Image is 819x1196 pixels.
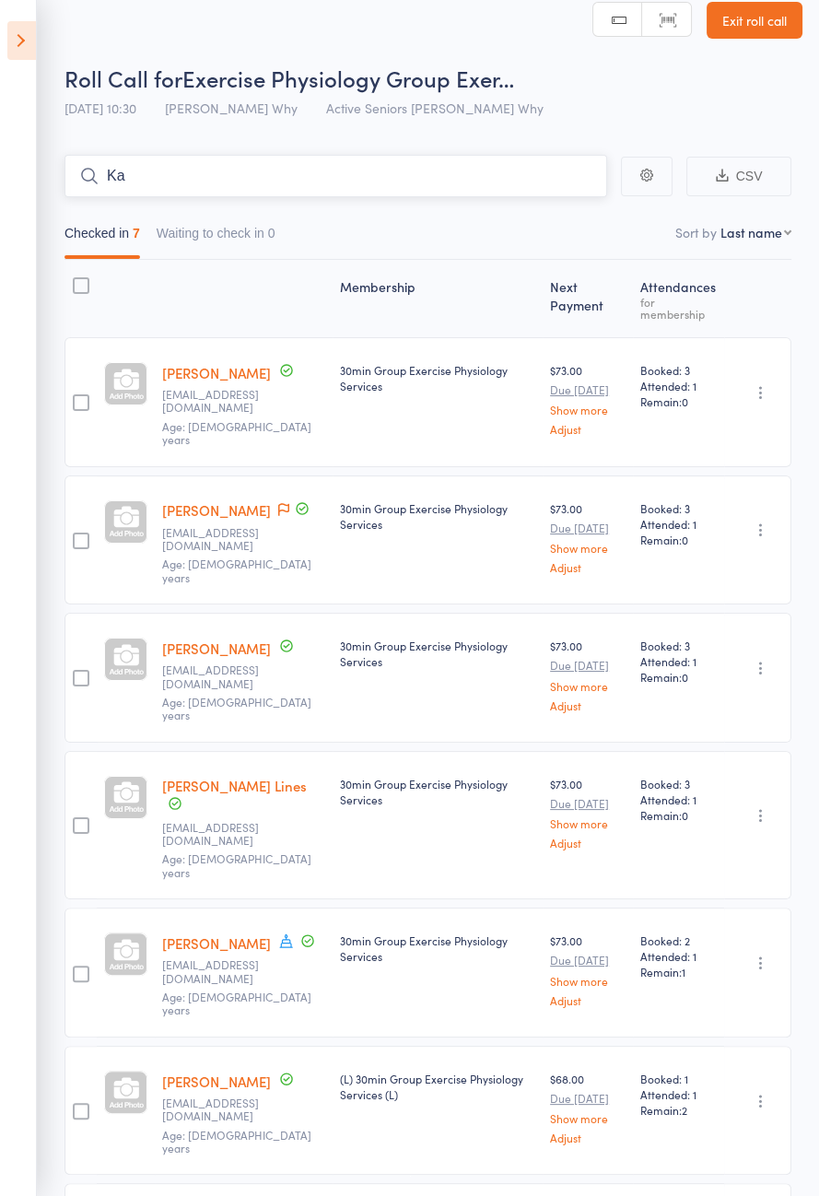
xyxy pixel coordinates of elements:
a: Show more [550,542,625,554]
span: Age: [DEMOGRAPHIC_DATA] years [162,989,311,1017]
div: 30min Group Exercise Physiology Services [340,638,535,669]
span: Age: [DEMOGRAPHIC_DATA] years [162,556,311,584]
div: (L) 30min Group Exercise Physiology Services (L) [340,1071,535,1102]
small: ricklewis1946@gmail.com [162,663,282,690]
span: Remain: [640,1102,717,1118]
a: Show more [550,975,625,987]
div: $73.00 [550,500,625,573]
small: Due [DATE] [550,522,625,534]
label: Sort by [675,223,717,241]
button: Checked in7 [64,217,140,259]
a: Show more [550,817,625,829]
span: Booked: 3 [640,776,717,791]
span: Remain: [640,807,717,823]
span: Remain: [640,393,717,409]
span: Booked: 3 [640,500,717,516]
a: [PERSON_NAME] [162,639,271,658]
span: 2 [682,1102,687,1118]
small: Due [DATE] [550,954,625,967]
span: Booked: 3 [640,638,717,653]
small: lorsa@ymail.com [162,958,282,985]
a: Adjust [550,837,625,849]
div: $73.00 [550,776,625,849]
a: [PERSON_NAME] [162,500,271,520]
span: Booked: 3 [640,362,717,378]
span: Age: [DEMOGRAPHIC_DATA] years [162,1127,311,1155]
small: Due [DATE] [550,797,625,810]
a: [PERSON_NAME] [162,1072,271,1091]
button: CSV [686,157,791,196]
span: Booked: 1 [640,1071,717,1086]
div: Atten­dances [633,268,724,329]
div: for membership [640,296,717,320]
div: Membership [333,268,543,329]
div: 30min Group Exercise Physiology Services [340,932,535,964]
a: Show more [550,1112,625,1124]
small: Due [DATE] [550,659,625,672]
small: Due [DATE] [550,1092,625,1105]
div: Last name [720,223,782,241]
span: Roll Call for [64,63,182,93]
span: Age: [DEMOGRAPHIC_DATA] years [162,694,311,722]
a: Adjust [550,1132,625,1143]
small: Due [DATE] [550,383,625,396]
span: 1 [682,964,685,979]
span: Attended: 1 [640,653,717,669]
div: $73.00 [550,932,625,1005]
span: 0 [682,807,688,823]
span: Remain: [640,669,717,685]
div: 7 [133,226,140,240]
small: kayelines@tpg.com.au [162,821,282,848]
small: monicarourke11@gmail.com [162,1096,282,1123]
span: Attended: 1 [640,791,717,807]
span: Exercise Physiology Group Exer… [182,63,514,93]
div: 0 [268,226,275,240]
a: Adjust [550,994,625,1006]
div: 30min Group Exercise Physiology Services [340,362,535,393]
span: Active Seniors [PERSON_NAME] Why [326,99,544,117]
div: $73.00 [550,638,625,710]
a: Exit roll call [707,2,802,39]
a: Adjust [550,561,625,573]
span: Attended: 1 [640,516,717,532]
span: [DATE] 10:30 [64,99,136,117]
span: 0 [682,393,688,409]
div: 30min Group Exercise Physiology Services [340,776,535,807]
span: [PERSON_NAME] Why [165,99,298,117]
span: Attended: 1 [640,1086,717,1102]
a: Show more [550,680,625,692]
button: Waiting to check in0 [157,217,275,259]
a: [PERSON_NAME] [162,933,271,953]
small: advprop@bigpond.net.au [162,388,282,415]
span: Age: [DEMOGRAPHIC_DATA] years [162,850,311,879]
a: [PERSON_NAME] Lines [162,776,307,795]
span: 0 [682,669,688,685]
span: Attended: 1 [640,378,717,393]
span: Booked: 2 [640,932,717,948]
span: 0 [682,532,688,547]
div: $73.00 [550,362,625,435]
span: Attended: 1 [640,948,717,964]
div: 30min Group Exercise Physiology Services [340,500,535,532]
div: $68.00 [550,1071,625,1143]
span: Age: [DEMOGRAPHIC_DATA] years [162,418,311,447]
div: Next Payment [543,268,632,329]
span: Remain: [640,532,717,547]
a: Adjust [550,423,625,435]
a: Adjust [550,699,625,711]
input: Search by name [64,155,607,197]
small: rgriplas@smartchat.net.au [162,526,282,553]
span: Remain: [640,964,717,979]
a: Show more [550,404,625,416]
a: [PERSON_NAME] [162,363,271,382]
